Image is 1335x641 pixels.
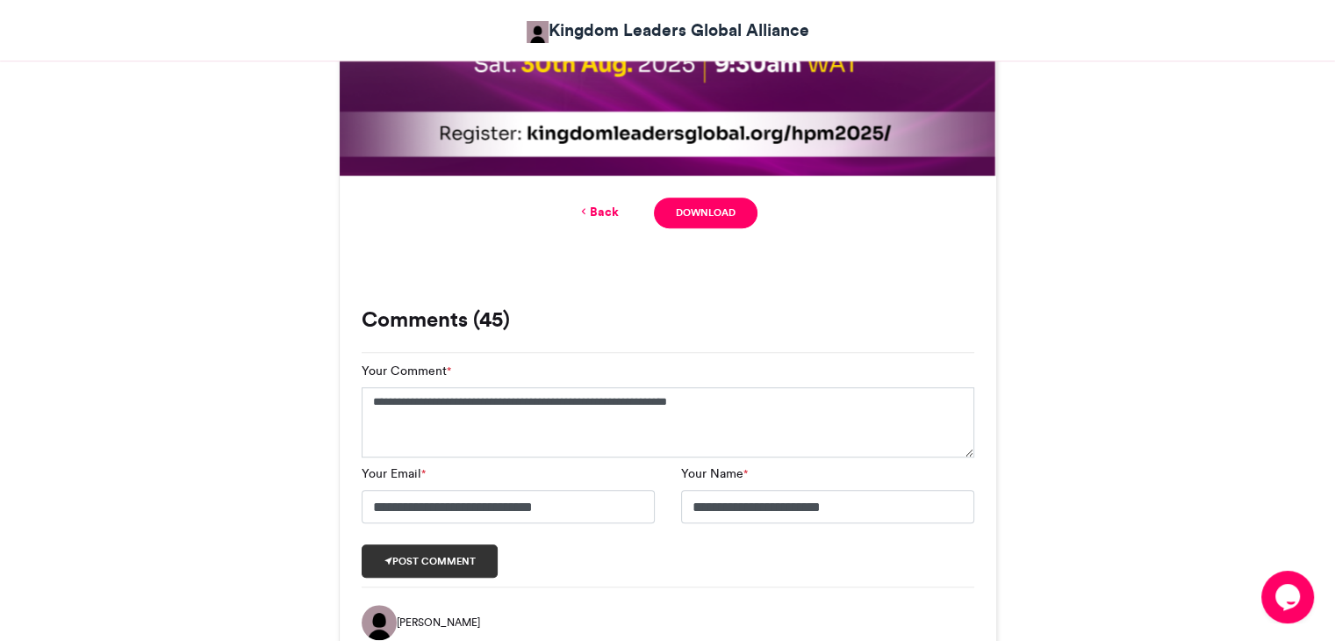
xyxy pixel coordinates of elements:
iframe: chat widget [1261,571,1317,623]
img: Jennifer [362,605,397,640]
a: Download [654,198,757,228]
button: Post comment [362,544,499,578]
label: Your Email [362,465,426,483]
label: Your Comment [362,362,451,380]
a: Back [578,203,619,221]
label: Your Name [681,465,748,483]
img: Kingdom Leaders Global Alliance [527,21,549,43]
span: [PERSON_NAME] [397,615,480,630]
h3: Comments (45) [362,309,974,330]
a: Kingdom Leaders Global Alliance [527,18,809,43]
